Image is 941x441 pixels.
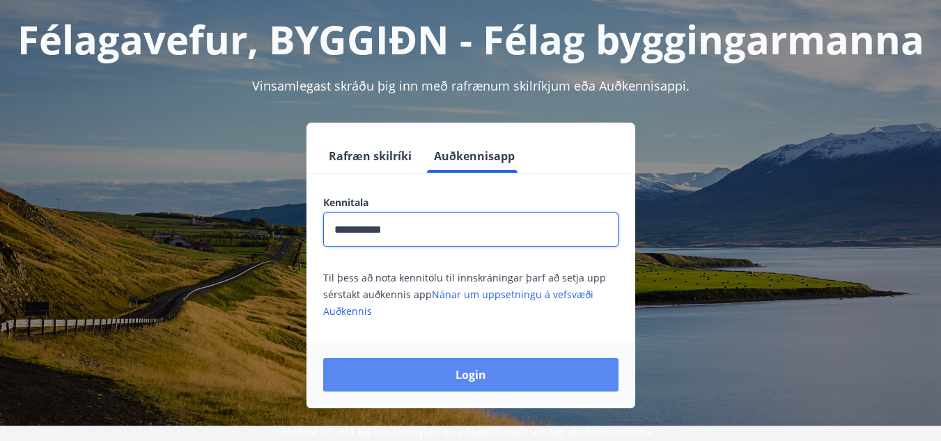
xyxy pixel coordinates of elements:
[323,139,417,173] button: Rafræn skilríki
[323,196,619,210] label: Kennitala
[252,77,690,94] span: Vinsamlegast skráðu þig inn með rafrænum skilríkjum eða Auðkennisappi.
[323,288,593,318] a: Nánar um uppsetningu á vefsvæði Auðkennis
[17,13,924,65] h1: Félagavefur, BYGGIÐN - Félag byggingarmanna
[428,139,520,173] button: Auðkennisapp
[323,358,619,392] button: Login
[323,271,606,318] span: Til þess að nota kennitölu til innskráningar þarf að setja upp sérstakt auðkennis app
